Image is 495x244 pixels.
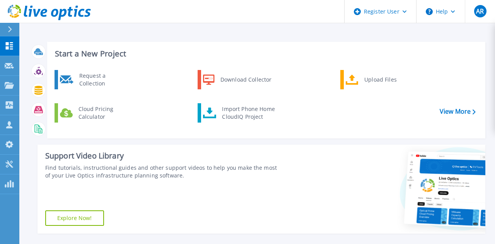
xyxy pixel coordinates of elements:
[75,72,132,87] div: Request a Collection
[218,105,278,121] div: Import Phone Home CloudIQ Project
[45,210,104,226] a: Explore Now!
[217,72,275,87] div: Download Collector
[75,105,132,121] div: Cloud Pricing Calculator
[476,8,484,14] span: AR
[440,108,476,115] a: View More
[340,70,420,89] a: Upload Files
[360,72,418,87] div: Upload Files
[45,164,278,179] div: Find tutorials, instructional guides and other support videos to help you make the most of your L...
[55,70,134,89] a: Request a Collection
[45,151,278,161] div: Support Video Library
[198,70,277,89] a: Download Collector
[55,103,134,123] a: Cloud Pricing Calculator
[55,49,475,58] h3: Start a New Project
